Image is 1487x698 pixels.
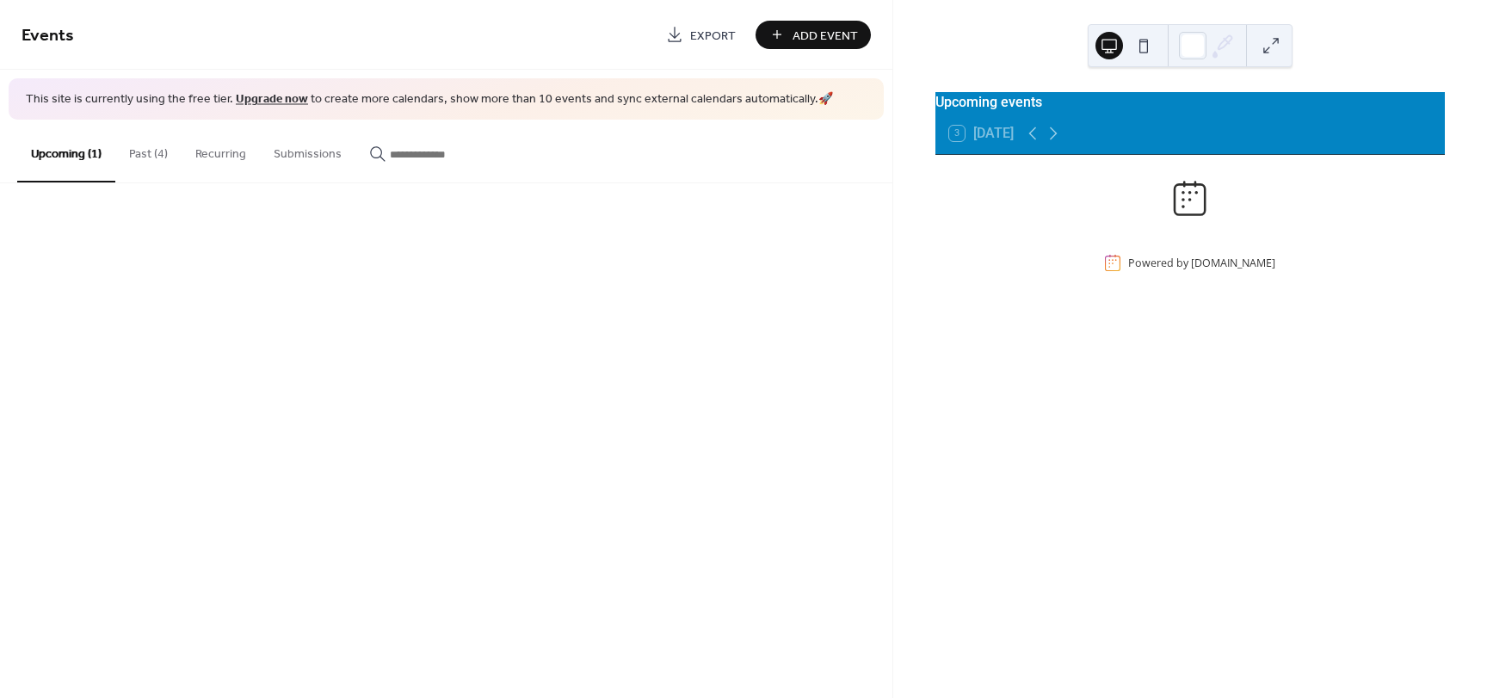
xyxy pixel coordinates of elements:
[793,27,858,45] span: Add Event
[690,27,736,45] span: Export
[935,92,1445,113] div: Upcoming events
[115,120,182,181] button: Past (4)
[1191,256,1275,270] a: [DOMAIN_NAME]
[653,21,749,49] a: Export
[260,120,355,181] button: Submissions
[182,120,260,181] button: Recurring
[17,120,115,182] button: Upcoming (1)
[756,21,871,49] button: Add Event
[26,91,833,108] span: This site is currently using the free tier. to create more calendars, show more than 10 events an...
[236,88,308,111] a: Upgrade now
[1128,256,1275,270] div: Powered by
[22,19,74,53] span: Events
